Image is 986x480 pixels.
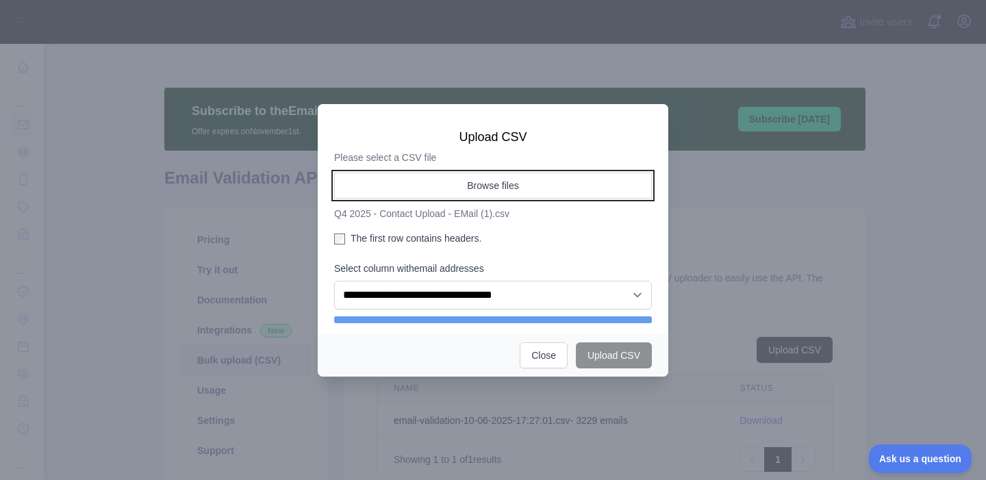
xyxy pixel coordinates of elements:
[334,262,652,275] label: Select column with email addresses
[576,342,652,368] button: Upload CSV
[334,173,652,199] button: Browse files
[334,129,652,145] h3: Upload CSV
[334,233,345,244] input: The first row contains headers.
[334,231,652,245] label: The first row contains headers.
[334,151,652,164] p: Please select a CSV file
[869,444,972,473] iframe: Toggle Customer Support
[520,342,568,368] button: Close
[334,207,652,220] p: Q4 2025 - Contact Upload - EMail (1).csv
